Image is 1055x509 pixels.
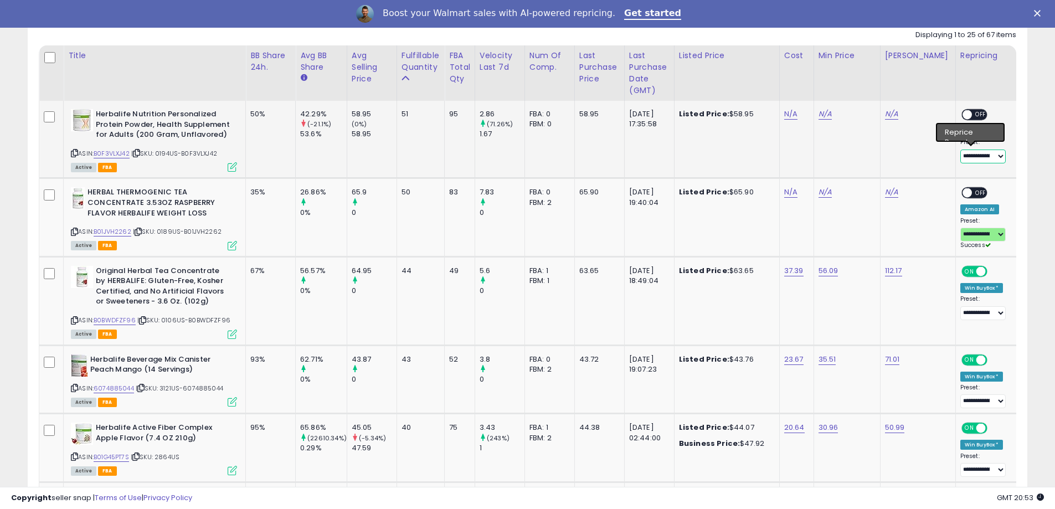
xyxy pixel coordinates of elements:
a: 112.17 [885,265,902,276]
span: 2025-10-7 20:53 GMT [997,492,1044,503]
a: Privacy Policy [143,492,192,503]
div: Preset: [960,453,1009,477]
div: Last Purchase Date (GMT) [629,50,670,96]
b: Listed Price: [679,109,729,119]
div: Avg Selling Price [352,50,392,85]
div: Preset: [960,138,1009,163]
div: 43 [402,354,436,364]
div: ASIN: [71,423,237,474]
a: Terms of Use [95,492,142,503]
div: Avg BB Share [300,50,342,73]
div: 43.72 [579,354,616,364]
div: 50% [250,109,287,119]
div: 51 [402,109,436,119]
span: All listings currently available for purchase on Amazon [71,466,96,476]
span: FBA [98,330,117,339]
div: [DATE] 19:07:23 [629,354,666,374]
div: 0% [300,286,347,296]
div: Last Purchase Price [579,50,620,85]
div: FBM: 0 [529,119,566,129]
div: Boost your Walmart sales with AI-powered repricing. [383,8,615,19]
small: (-21.1%) [307,120,331,128]
div: 62.71% [300,354,347,364]
div: 52 [449,354,466,364]
a: 50.99 [885,422,905,433]
div: 0 [352,208,397,218]
div: FBA: 0 [529,187,566,197]
div: Preset: [960,217,1009,250]
span: All listings currently available for purchase on Amazon [71,330,96,339]
div: Velocity Last 7d [480,50,520,73]
div: 44 [402,266,436,276]
div: 93% [250,354,287,364]
div: Amazon AI [960,204,999,214]
div: Repricing [960,50,1013,61]
div: 58.95 [579,109,616,119]
div: 1.67 [480,129,524,139]
div: [DATE] 19:40:04 [629,187,666,207]
div: $65.90 [679,187,771,197]
div: ASIN: [71,354,237,406]
div: 65.90 [579,187,616,197]
div: Win BuyBox * [960,126,1003,136]
div: 58.95 [352,109,397,119]
b: HERBAL THERMOGENIC TEA CONCENTRATE 3.53OZ RASPBERRY FLAVOR HERBALIFE WEIGHT LOSS [88,187,222,221]
div: [DATE] 17:35:58 [629,109,666,129]
div: 7.83 [480,187,524,197]
b: Listed Price: [679,265,729,276]
div: ASIN: [71,109,237,171]
div: FBM: 2 [529,364,566,374]
div: Win BuyBox * [960,372,1003,382]
small: (71.26%) [487,120,513,128]
a: 35.51 [819,354,836,365]
div: [DATE] 18:49:04 [629,266,666,286]
b: Herbalife Nutrition Personalized Protein Powder, Health Supplement for Adults (200 Gram, Unflavored) [96,109,230,143]
span: FBA [98,398,117,407]
div: FBA: 1 [529,266,566,276]
div: 50 [402,187,436,197]
span: FBA [98,241,117,250]
div: 3.43 [480,423,524,433]
div: 0 [480,286,524,296]
small: (0%) [352,120,367,128]
div: 58.95 [352,129,397,139]
div: FBA: 1 [529,423,566,433]
span: ON [963,355,976,364]
span: | SKU: 3121US-6074885044 [136,384,223,393]
div: $47.92 [679,439,771,449]
img: 41gUOQxGVfL._SL40_.jpg [71,266,93,288]
a: 30.96 [819,422,838,433]
a: N/A [784,187,797,198]
div: Preset: [960,384,1009,409]
div: Listed Price [679,50,775,61]
div: $44.07 [679,423,771,433]
span: OFF [985,266,1003,276]
a: 20.64 [784,422,805,433]
small: (243%) [487,434,510,443]
div: 56.57% [300,266,347,276]
strong: Copyright [11,492,52,503]
div: FBA Total Qty [449,50,470,85]
a: N/A [819,109,832,120]
div: Cost [784,50,809,61]
div: 43.87 [352,354,397,364]
div: $63.65 [679,266,771,276]
b: Herbalife Active Fiber Complex Apple Flavor (7.4 OZ 210g) [96,423,230,446]
div: FBM: 2 [529,433,566,443]
span: | SKU: 0194US-B0F3VLXJ42 [131,149,217,158]
div: 67% [250,266,287,276]
a: 37.39 [784,265,804,276]
div: 0 [352,286,397,296]
span: OFF [972,188,990,198]
div: 95 [449,109,466,119]
a: N/A [784,109,797,120]
a: 56.09 [819,265,838,276]
small: (22610.34%) [307,434,347,443]
a: B0BWDFZF96 [94,316,136,325]
span: FBA [98,163,117,172]
div: 65.86% [300,423,347,433]
img: 51jZ5VGe-3L._SL40_.jpg [71,354,88,377]
div: 65.9 [352,187,397,197]
div: FBM: 2 [529,198,566,208]
div: Fulfillable Quantity [402,50,440,73]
